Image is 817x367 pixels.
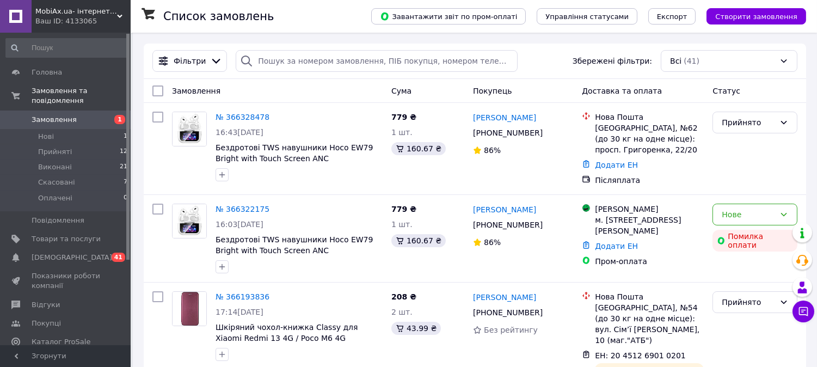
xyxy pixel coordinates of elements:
[473,87,512,95] span: Покупець
[391,234,446,247] div: 160.67 ₴
[722,296,775,308] div: Прийнято
[112,253,125,262] span: 41
[473,204,536,215] a: [PERSON_NAME]
[172,291,207,326] a: Фото товару
[172,204,207,238] a: Фото товару
[484,326,538,334] span: Без рейтингу
[216,205,269,213] a: № 366322175
[595,204,704,215] div: [PERSON_NAME]
[163,10,274,23] h1: Список замовлень
[216,323,358,353] a: Шкіряний чохол-книжка Classy для Xiaomi Redmi 13 4G / Poco M6 4G Бордовий
[172,87,220,95] span: Замовлення
[5,38,128,58] input: Пошук
[216,128,263,137] span: 16:43[DATE]
[595,302,704,346] div: [GEOGRAPHIC_DATA], №54 (до 30 кг на одне місце): вул. Сім’ї [PERSON_NAME], 10 (маг."АТБ")
[573,56,652,66] span: Збережені фільтри:
[35,16,131,26] div: Ваш ID: 4133065
[216,308,263,316] span: 17:14[DATE]
[173,204,206,238] img: Фото товару
[120,162,127,172] span: 21
[696,11,806,20] a: Створити замовлення
[595,291,704,302] div: Нова Пошта
[172,112,207,146] a: Фото товару
[380,11,517,21] span: Завантажити звіт по пром-оплаті
[582,87,662,95] span: Доставка та оплата
[173,292,206,326] img: Фото товару
[32,319,61,328] span: Покупці
[484,238,501,247] span: 86%
[32,68,62,77] span: Головна
[473,292,536,303] a: [PERSON_NAME]
[236,50,518,72] input: Пошук за номером замовлення, ПІБ покупця, номером телефону, Email, номером накладної
[120,147,127,157] span: 12
[391,205,416,213] span: 779 ₴
[216,220,263,229] span: 16:03[DATE]
[32,253,112,262] span: [DEMOGRAPHIC_DATA]
[391,128,413,137] span: 1 шт.
[124,132,127,142] span: 1
[545,13,629,21] span: Управління статусами
[32,300,60,310] span: Відгуки
[38,132,54,142] span: Нові
[471,125,545,140] div: [PHONE_NUMBER]
[471,305,545,320] div: [PHONE_NUMBER]
[595,123,704,155] div: [GEOGRAPHIC_DATA], №62 (до 30 кг на одне місце): просп. Григоренка, 22/20
[595,215,704,236] div: м. [STREET_ADDRESS][PERSON_NAME]
[32,271,101,291] span: Показники роботи компанії
[595,161,638,169] a: Додати ЕН
[216,113,269,121] a: № 366328478
[657,13,687,21] span: Експорт
[670,56,681,66] span: Всі
[722,117,775,129] div: Прийнято
[38,162,72,172] span: Виконані
[371,8,526,25] button: Завантажити звіт по пром-оплаті
[391,87,411,95] span: Cума
[473,112,536,123] a: [PERSON_NAME]
[484,146,501,155] span: 86%
[32,86,131,106] span: Замовлення та повідомлення
[216,235,373,255] a: Бездротові TWS навушники Hoco EW79 Bright with Touch Screen ANC
[707,8,806,25] button: Створити замовлення
[114,115,125,124] span: 1
[595,242,638,250] a: Додати ЕН
[173,112,206,146] img: Фото товару
[391,113,416,121] span: 779 ₴
[595,112,704,123] div: Нова Пошта
[124,178,127,187] span: 7
[722,209,775,221] div: Нове
[391,220,413,229] span: 1 шт.
[35,7,117,16] span: MobiAx.ua- інтернет-магазин мобільних аксесуарів
[391,308,413,316] span: 2 шт.
[391,322,441,335] div: 43.99 ₴
[124,193,127,203] span: 0
[595,256,704,267] div: Пром-оплата
[712,230,797,252] div: Помилка оплати
[391,292,416,301] span: 208 ₴
[32,115,77,125] span: Замовлення
[712,87,740,95] span: Статус
[595,351,686,360] span: ЕН: 20 4512 6901 0201
[391,142,446,155] div: 160.67 ₴
[537,8,637,25] button: Управління статусами
[793,301,814,322] button: Чат з покупцем
[38,147,72,157] span: Прийняті
[32,234,101,244] span: Товари та послуги
[648,8,696,25] button: Експорт
[32,337,90,347] span: Каталог ProSale
[471,217,545,233] div: [PHONE_NUMBER]
[216,292,269,301] a: № 366193836
[32,216,84,225] span: Повідомлення
[174,56,206,66] span: Фільтри
[715,13,797,21] span: Створити замовлення
[684,57,699,65] span: (41)
[216,143,373,163] a: Бездротові TWS навушники Hoco EW79 Bright with Touch Screen ANC
[38,193,72,203] span: Оплачені
[595,175,704,186] div: Післяплата
[38,178,75,187] span: Скасовані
